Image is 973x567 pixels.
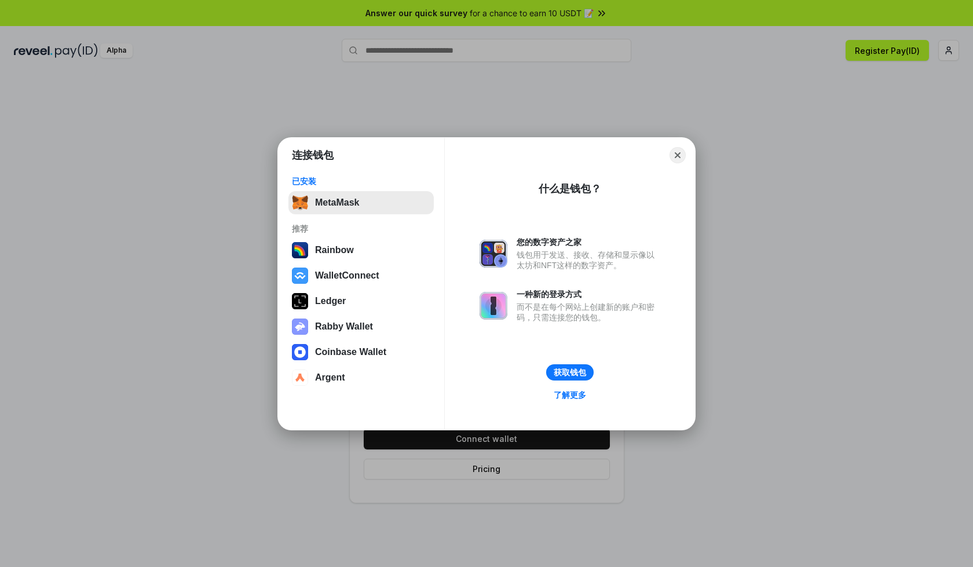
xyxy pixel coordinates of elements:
[292,195,308,211] img: svg+xml,%3Csvg%20fill%3D%22none%22%20height%3D%2233%22%20viewBox%3D%220%200%2035%2033%22%20width%...
[517,289,660,299] div: 一种新的登录方式
[517,250,660,270] div: 钱包用于发送、接收、存储和显示像以太坊和NFT这样的数字资产。
[292,319,308,335] img: svg+xml,%3Csvg%20xmlns%3D%22http%3A%2F%2Fwww.w3.org%2F2000%2Fsvg%22%20fill%3D%22none%22%20viewBox...
[292,344,308,360] img: svg+xml,%3Csvg%20width%3D%2228%22%20height%3D%2228%22%20viewBox%3D%220%200%2028%2028%22%20fill%3D...
[315,321,373,332] div: Rabby Wallet
[292,224,430,234] div: 推荐
[315,296,346,306] div: Ledger
[517,237,660,247] div: 您的数字资产之家
[315,270,379,281] div: WalletConnect
[670,147,686,163] button: Close
[315,372,345,383] div: Argent
[288,264,434,287] button: WalletConnect
[288,341,434,364] button: Coinbase Wallet
[315,245,354,255] div: Rainbow
[292,148,334,162] h1: 连接钱包
[288,366,434,389] button: Argent
[480,292,507,320] img: svg+xml,%3Csvg%20xmlns%3D%22http%3A%2F%2Fwww.w3.org%2F2000%2Fsvg%22%20fill%3D%22none%22%20viewBox...
[315,347,386,357] div: Coinbase Wallet
[480,240,507,268] img: svg+xml,%3Csvg%20xmlns%3D%22http%3A%2F%2Fwww.w3.org%2F2000%2Fsvg%22%20fill%3D%22none%22%20viewBox...
[288,315,434,338] button: Rabby Wallet
[315,197,359,208] div: MetaMask
[288,239,434,262] button: Rainbow
[288,290,434,313] button: Ledger
[292,268,308,284] img: svg+xml,%3Csvg%20width%3D%2228%22%20height%3D%2228%22%20viewBox%3D%220%200%2028%2028%22%20fill%3D...
[546,364,594,381] button: 获取钱包
[292,242,308,258] img: svg+xml,%3Csvg%20width%3D%22120%22%20height%3D%22120%22%20viewBox%3D%220%200%20120%20120%22%20fil...
[547,387,593,403] a: 了解更多
[292,293,308,309] img: svg+xml,%3Csvg%20xmlns%3D%22http%3A%2F%2Fwww.w3.org%2F2000%2Fsvg%22%20width%3D%2228%22%20height%3...
[292,370,308,386] img: svg+xml,%3Csvg%20width%3D%2228%22%20height%3D%2228%22%20viewBox%3D%220%200%2028%2028%22%20fill%3D...
[288,191,434,214] button: MetaMask
[517,302,660,323] div: 而不是在每个网站上创建新的账户和密码，只需连接您的钱包。
[539,182,601,196] div: 什么是钱包？
[292,176,430,186] div: 已安装
[554,367,586,378] div: 获取钱包
[554,390,586,400] div: 了解更多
